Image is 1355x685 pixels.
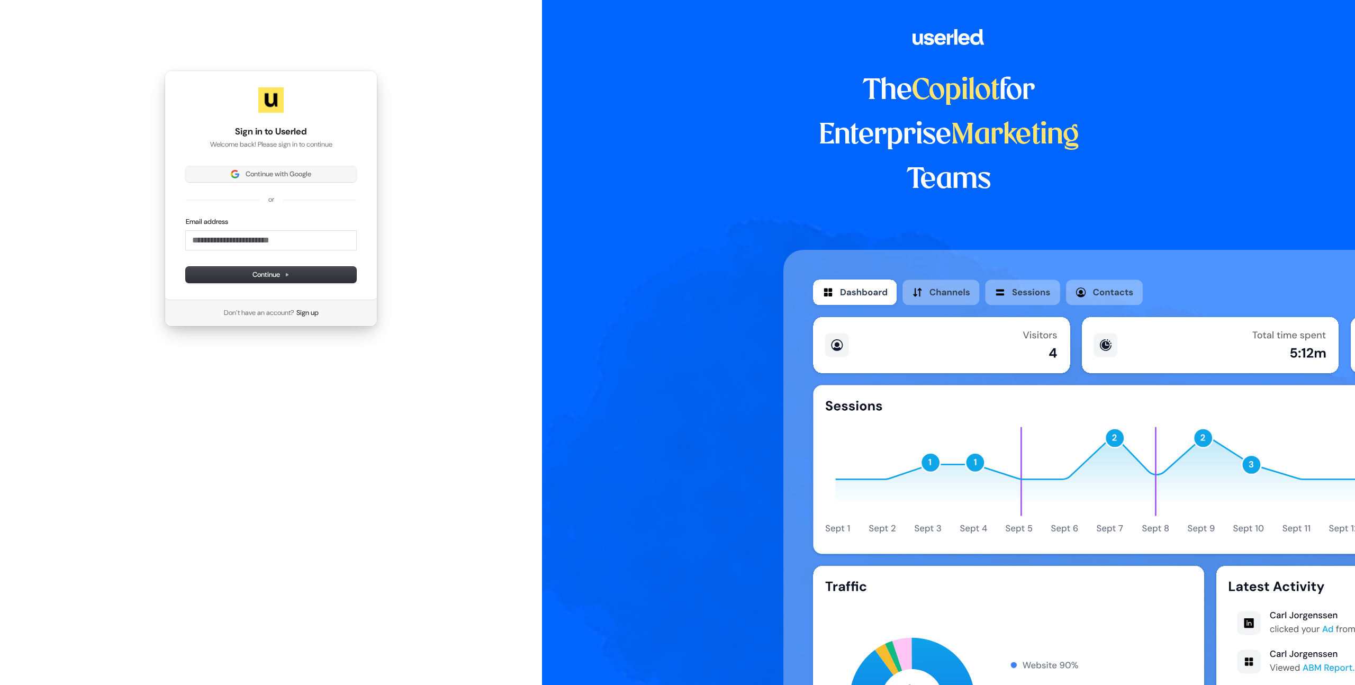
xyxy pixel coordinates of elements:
p: or [268,195,274,204]
button: Continue [186,267,356,283]
span: Continue [252,270,290,280]
h1: The for Enterprise Teams [783,69,1114,202]
img: Userled [258,87,284,113]
span: Copilot [912,77,999,105]
p: Welcome back! Please sign in to continue [186,140,356,149]
img: Sign in with Google [231,170,239,178]
span: Marketing [951,122,1079,149]
span: Continue with Google [246,169,311,179]
label: Email address [186,217,228,227]
h1: Sign in to Userled [186,125,356,138]
button: Sign in with GoogleContinue with Google [186,166,356,182]
a: Sign up [296,308,319,318]
span: Don’t have an account? [224,308,294,318]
